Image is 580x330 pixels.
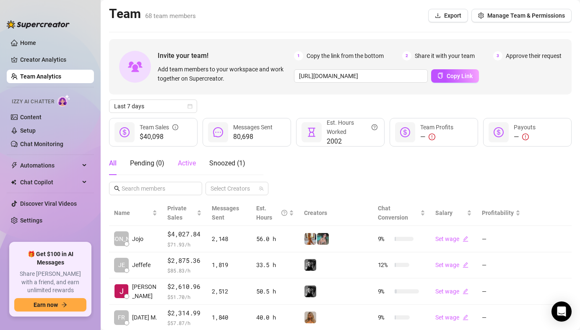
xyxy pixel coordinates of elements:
span: search [114,186,120,191]
a: Set wageedit [435,288,468,295]
span: $2,610.96 [167,282,202,292]
img: Jane [114,284,128,298]
span: dollar-circle [400,127,410,137]
span: 9 % [378,313,391,322]
span: edit [463,262,468,268]
span: calendar [187,104,192,109]
span: Last 7 days [114,100,192,113]
span: $ 51.70 /h [167,293,202,301]
span: message [213,127,223,137]
div: Team Sales [140,123,178,132]
img: Chat Copilot [11,179,16,185]
a: Set wageedit [435,314,468,321]
div: Est. Hours Worked [327,118,377,136]
span: Automations [20,159,80,172]
span: copy [437,73,443,79]
span: question-circle [281,204,287,222]
span: Jeffefe [132,260,151,270]
img: Jaz (VIP) [304,312,316,323]
img: logo-BBDzfeDw.svg [7,20,70,29]
span: Name [114,208,151,217]
span: Chat Conversion [378,205,408,221]
span: arrow-right [61,302,67,308]
span: $2,314.99 [167,308,202,318]
input: Search members [122,184,190,193]
span: exclamation-circle [429,134,435,140]
span: $ 85.83 /h [167,266,202,275]
span: Messages Sent [212,205,239,221]
button: Copy Link [431,69,479,83]
img: MJaee (VIP) [317,233,329,245]
a: Home [20,39,36,46]
span: Chat Copilot [20,175,80,189]
span: $ 71.93 /h [167,240,202,249]
th: Creators [299,200,373,226]
span: question-circle [372,118,377,136]
span: Share it with your team [415,51,475,60]
td: — [477,252,525,279]
a: Chat Monitoring [20,141,63,147]
img: Kennedy (VIP) [304,285,316,297]
span: Profitability [482,210,514,216]
div: Est. Hours [256,204,287,222]
span: Payouts [514,124,536,131]
span: Izzy AI Chatter [12,98,54,106]
span: edit [463,314,468,320]
span: 1 [294,51,303,60]
span: Export [444,12,461,19]
div: 1,819 [212,260,246,270]
span: 12 % [378,260,391,270]
a: Team Analytics [20,73,61,80]
span: dollar-circle [494,127,504,137]
span: Jojo [132,234,143,244]
span: [PERSON_NAME] [132,282,157,301]
span: team [259,186,264,191]
span: 9 % [378,234,391,244]
div: Open Intercom Messenger [551,301,572,322]
span: 2 [402,51,411,60]
span: exclamation-circle [522,134,529,140]
span: dollar-circle [120,127,130,137]
a: Set wageedit [435,236,468,242]
span: $ 57.87 /h [167,319,202,327]
span: setting [478,13,484,18]
span: 9 % [378,287,391,296]
span: [PERSON_NAME] [99,234,144,244]
span: 80,698 [233,132,273,142]
span: 68 team members [145,12,196,20]
span: Earn now [34,301,58,308]
span: 3 [493,51,502,60]
td: — [477,278,525,305]
span: Salary [435,210,453,216]
span: $40,098 [140,132,178,142]
a: Setup [20,127,36,134]
div: 2,512 [212,287,246,296]
span: edit [463,236,468,242]
span: Approve their request [506,51,562,60]
span: $4,027.84 [167,229,202,239]
a: Content [20,114,42,120]
span: Manage Team & Permissions [487,12,565,19]
span: $2,875.36 [167,256,202,266]
button: Earn nowarrow-right [14,298,86,312]
div: — [420,132,453,142]
div: 50.5 h [256,287,294,296]
a: Creator Analytics [20,53,87,66]
th: Name [109,200,162,226]
img: AI Chatter [57,94,70,107]
span: 2002 [327,136,377,147]
span: hourglass [307,127,317,137]
button: Export [428,9,468,22]
img: Celine (VIP) [304,233,316,245]
div: All [109,158,117,168]
span: info-circle [172,123,178,132]
div: 2,148 [212,234,246,244]
span: FR [118,313,125,322]
span: Add team members to your workspace and work together on Supercreator. [158,65,291,83]
a: Settings [20,217,42,224]
div: Pending ( 0 ) [130,158,164,168]
span: Snoozed ( 1 ) [209,159,245,167]
span: [DATE] M. [132,313,157,322]
span: Private Sales [167,205,187,221]
td: — [477,226,525,252]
